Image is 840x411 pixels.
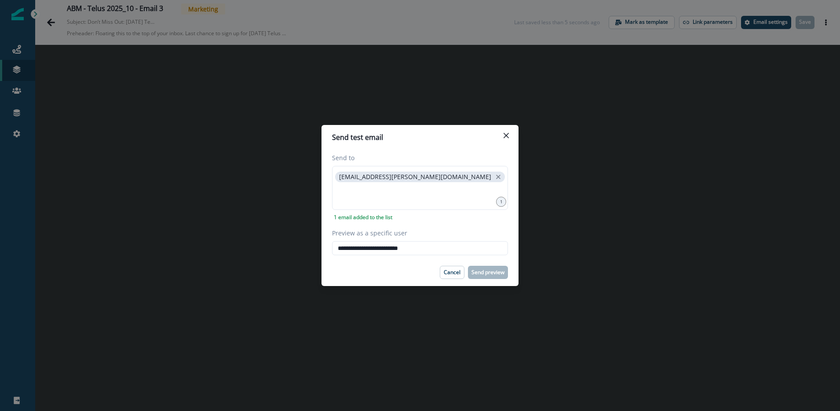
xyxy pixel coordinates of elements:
button: close [494,172,503,181]
label: Send to [332,153,503,162]
p: 1 email added to the list [332,213,394,221]
p: Send preview [471,269,504,275]
p: [EMAIL_ADDRESS][PERSON_NAME][DOMAIN_NAME] [339,173,491,181]
button: Close [499,128,513,143]
button: Cancel [440,266,464,279]
div: 1 [496,197,506,207]
button: Send preview [468,266,508,279]
p: Cancel [444,269,460,275]
p: Send test email [332,132,383,143]
label: Preview as a specific user [332,228,503,238]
